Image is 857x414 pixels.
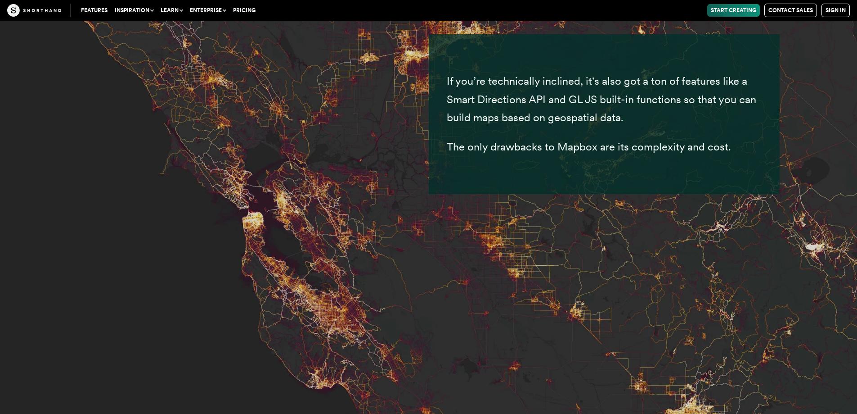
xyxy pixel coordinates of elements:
[764,4,817,17] a: Contact Sales
[707,4,760,17] a: Start Creating
[77,4,111,17] a: Features
[7,4,61,17] img: The Craft
[229,4,259,17] a: Pricing
[186,4,229,17] button: Enterprise
[157,4,186,17] button: Learn
[111,4,157,17] button: Inspiration
[447,74,756,124] span: If you’re technically inclined, it's also got a ton of features like a Smart Directions API and G...
[447,140,731,153] span: The only drawbacks to Mapbox are its complexity and cost.
[821,4,850,17] a: Sign in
